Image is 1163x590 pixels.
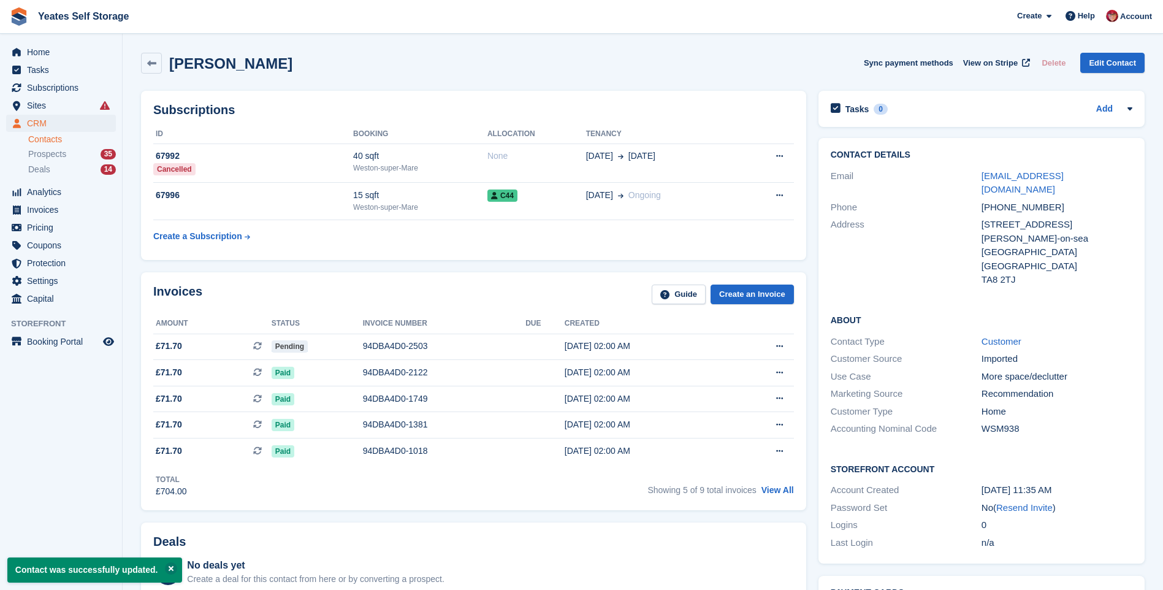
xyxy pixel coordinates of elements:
[1037,53,1070,73] button: Delete
[27,79,101,96] span: Subscriptions
[153,230,242,243] div: Create a Subscription
[982,501,1132,515] div: No
[187,573,444,586] div: Create a deal for this contact from here or by converting a prospect.
[982,259,1132,274] div: [GEOGRAPHIC_DATA]
[996,502,1053,513] a: Resend Invite
[27,219,101,236] span: Pricing
[363,340,526,353] div: 94DBA4D0-2503
[1096,102,1113,117] a: Add
[363,445,526,458] div: 94DBA4D0-1018
[958,53,1032,73] a: View on Stripe
[272,314,363,334] th: Status
[831,201,982,215] div: Phone
[353,150,487,163] div: 40 sqft
[27,333,101,350] span: Booking Portal
[487,125,586,144] th: Allocation
[525,314,565,334] th: Due
[831,483,982,497] div: Account Created
[6,97,116,114] a: menu
[565,314,730,334] th: Created
[353,163,487,174] div: Weston-super-Mare
[6,183,116,201] a: menu
[831,313,1132,326] h2: About
[874,104,888,115] div: 0
[7,557,182,583] p: Contact was successfully updated.
[27,115,101,132] span: CRM
[156,445,182,458] span: £71.70
[11,318,122,330] span: Storefront
[6,79,116,96] a: menu
[831,501,982,515] div: Password Set
[363,314,526,334] th: Invoice number
[153,125,353,144] th: ID
[353,125,487,144] th: Booking
[27,255,101,272] span: Protection
[6,44,116,61] a: menu
[27,201,101,218] span: Invoices
[831,387,982,401] div: Marketing Source
[353,189,487,202] div: 15 sqft
[982,370,1132,384] div: More space/declutter
[1017,10,1042,22] span: Create
[1080,53,1145,73] a: Edit Contact
[982,245,1132,259] div: [GEOGRAPHIC_DATA]
[982,518,1132,532] div: 0
[272,445,294,458] span: Paid
[982,405,1132,419] div: Home
[169,55,292,72] h2: [PERSON_NAME]
[6,115,116,132] a: menu
[28,164,50,175] span: Deals
[272,393,294,405] span: Paid
[27,61,101,79] span: Tasks
[982,422,1132,436] div: WSM938
[6,237,116,254] a: menu
[6,61,116,79] a: menu
[156,474,187,485] div: Total
[982,536,1132,550] div: n/a
[10,7,28,26] img: stora-icon-8386f47178a22dfd0bd8f6a31ec36ba5ce8667c1dd55bd0f319d3a0aa187defe.svg
[982,387,1132,401] div: Recommendation
[993,502,1056,513] span: ( )
[565,340,730,353] div: [DATE] 02:00 AM
[628,190,661,200] span: Ongoing
[565,366,730,379] div: [DATE] 02:00 AM
[831,370,982,384] div: Use Case
[156,366,182,379] span: £71.70
[27,290,101,307] span: Capital
[153,535,186,549] h2: Deals
[153,103,794,117] h2: Subscriptions
[33,6,134,26] a: Yeates Self Storage
[27,237,101,254] span: Coupons
[156,393,182,405] span: £71.70
[652,285,706,305] a: Guide
[272,340,308,353] span: Pending
[27,183,101,201] span: Analytics
[487,190,517,202] span: C44
[27,272,101,289] span: Settings
[6,290,116,307] a: menu
[153,314,272,334] th: Amount
[831,518,982,532] div: Logins
[647,485,756,495] span: Showing 5 of 9 total invoices
[565,445,730,458] div: [DATE] 02:00 AM
[565,418,730,431] div: [DATE] 02:00 AM
[6,333,116,350] a: menu
[187,558,444,573] div: No deals yet
[831,169,982,197] div: Email
[28,134,116,145] a: Contacts
[6,219,116,236] a: menu
[353,202,487,213] div: Weston-super-Mare
[831,462,1132,475] h2: Storefront Account
[761,485,794,495] a: View All
[831,405,982,419] div: Customer Type
[831,150,1132,160] h2: Contact Details
[586,125,741,144] th: Tenancy
[156,485,187,498] div: £704.00
[153,163,196,175] div: Cancelled
[586,189,613,202] span: [DATE]
[153,150,353,163] div: 67992
[711,285,794,305] a: Create an Invoice
[156,340,182,353] span: £71.70
[156,418,182,431] span: £71.70
[982,336,1021,347] a: Customer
